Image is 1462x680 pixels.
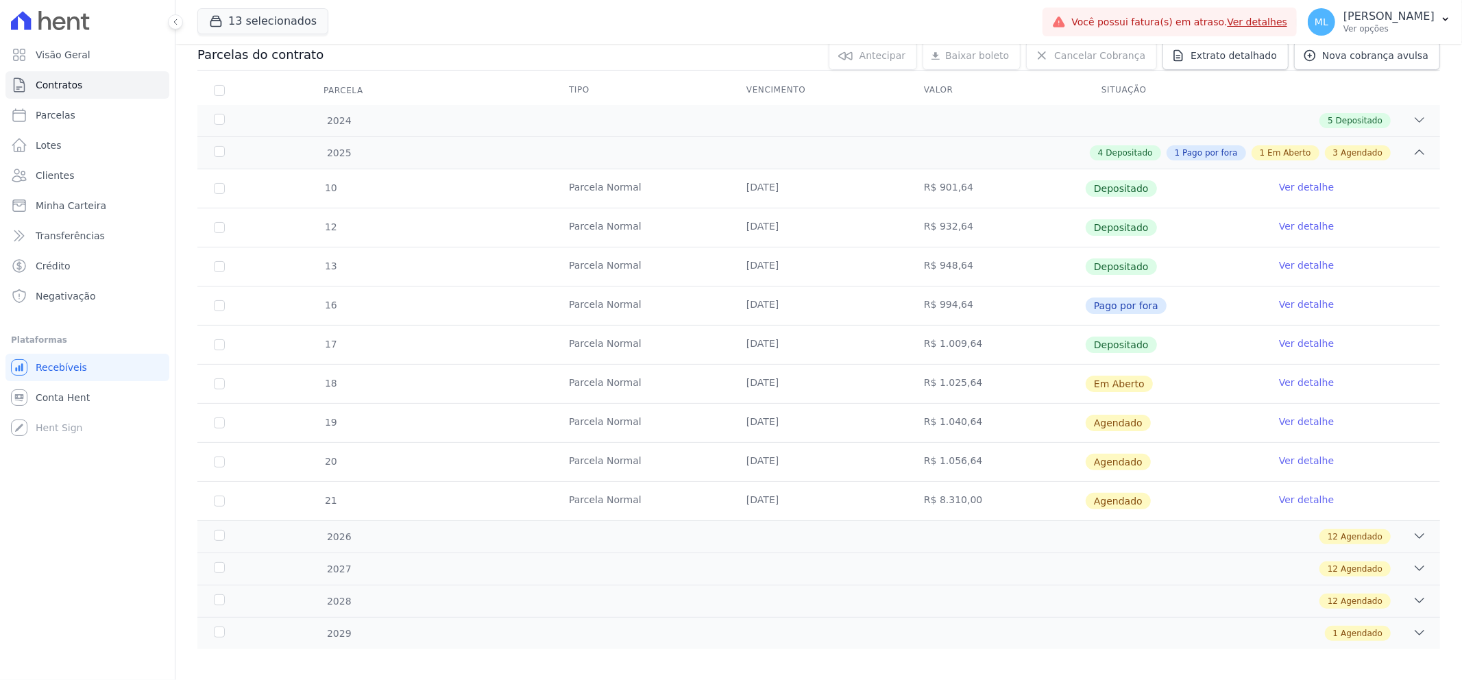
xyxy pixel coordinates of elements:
span: 2025 [326,146,352,160]
a: Ver detalhe [1279,258,1334,272]
span: 2029 [326,627,352,641]
span: Agendado [1341,147,1382,159]
span: Contratos [36,78,82,92]
td: Parcela Normal [552,404,730,442]
a: Recebíveis [5,354,169,381]
a: Parcelas [5,101,169,129]
span: 2026 [326,530,352,544]
span: Extrato detalhado [1191,49,1277,62]
input: default [214,496,225,507]
span: Pago por fora [1086,297,1167,314]
span: Conta Hent [36,391,90,404]
td: R$ 1.025,64 [907,365,1085,403]
a: Minha Carteira [5,192,169,219]
a: Ver detalhe [1279,376,1334,389]
a: Extrato detalhado [1162,41,1289,70]
td: [DATE] [730,326,907,364]
td: [DATE] [730,365,907,403]
span: Nova cobrança avulsa [1322,49,1428,62]
td: [DATE] [730,287,907,325]
input: Só é possível selecionar pagamentos em aberto [214,222,225,233]
input: default [214,457,225,467]
a: Ver detalhe [1279,454,1334,467]
span: Depositado [1086,337,1157,353]
th: Valor [907,76,1085,105]
span: Depositado [1086,258,1157,275]
span: 19 [324,417,337,428]
td: Parcela Normal [552,247,730,286]
td: R$ 901,64 [907,169,1085,208]
span: 12 [1328,595,1338,607]
span: Agendado [1341,595,1382,607]
span: Depositado [1086,219,1157,236]
span: 16 [324,300,337,311]
th: Tipo [552,76,730,105]
th: Vencimento [730,76,907,105]
span: 13 [324,260,337,271]
a: Ver detalhe [1279,297,1334,311]
span: Depositado [1086,180,1157,197]
a: Conta Hent [5,384,169,411]
span: 21 [324,495,337,506]
td: Parcela Normal [552,169,730,208]
a: Contratos [5,71,169,99]
span: Em Aberto [1267,147,1311,159]
a: Ver detalhe [1279,180,1334,194]
a: Nova cobrança avulsa [1294,41,1440,70]
a: Lotes [5,132,169,159]
td: [DATE] [730,247,907,286]
a: Ver detalhe [1279,493,1334,507]
span: Minha Carteira [36,199,106,212]
td: R$ 8.310,00 [907,482,1085,520]
span: 1 [1175,147,1180,159]
span: 17 [324,339,337,350]
td: Parcela Normal [552,287,730,325]
span: Você possui fatura(s) em atraso. [1071,15,1287,29]
a: Visão Geral [5,41,169,69]
button: ML [PERSON_NAME] Ver opções [1297,3,1462,41]
td: Parcela Normal [552,482,730,520]
td: R$ 994,64 [907,287,1085,325]
a: Negativação [5,282,169,310]
span: Crédito [36,259,71,273]
td: [DATE] [730,443,907,481]
a: Ver detalhe [1279,337,1334,350]
span: ML [1315,17,1328,27]
span: 2024 [326,114,352,128]
td: R$ 1.009,64 [907,326,1085,364]
a: Ver detalhe [1279,415,1334,428]
a: Ver detalhe [1279,219,1334,233]
p: Ver opções [1343,23,1435,34]
td: Parcela Normal [552,208,730,247]
div: Parcela [307,77,380,104]
input: default [214,378,225,389]
input: Só é possível selecionar pagamentos em aberto [214,300,225,311]
td: Parcela Normal [552,326,730,364]
span: Depositado [1106,147,1152,159]
div: Plataformas [11,332,164,348]
span: 1 [1260,147,1265,159]
span: Agendado [1341,531,1382,543]
a: Crédito [5,252,169,280]
span: 20 [324,456,337,467]
span: Depositado [1336,114,1382,127]
td: [DATE] [730,208,907,247]
span: Clientes [36,169,74,182]
input: Só é possível selecionar pagamentos em aberto [214,261,225,272]
span: Parcelas [36,108,75,122]
input: default [214,417,225,428]
input: Só é possível selecionar pagamentos em aberto [214,183,225,194]
td: Parcela Normal [552,443,730,481]
span: 2028 [326,594,352,609]
span: Recebíveis [36,361,87,374]
td: R$ 1.040,64 [907,404,1085,442]
th: Situação [1085,76,1263,105]
span: 12 [324,221,337,232]
span: Agendado [1086,454,1151,470]
button: 13 selecionados [197,8,328,34]
td: R$ 1.056,64 [907,443,1085,481]
p: [PERSON_NAME] [1343,10,1435,23]
a: Ver detalhes [1228,16,1288,27]
span: 10 [324,182,337,193]
span: 3 [1333,147,1339,159]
